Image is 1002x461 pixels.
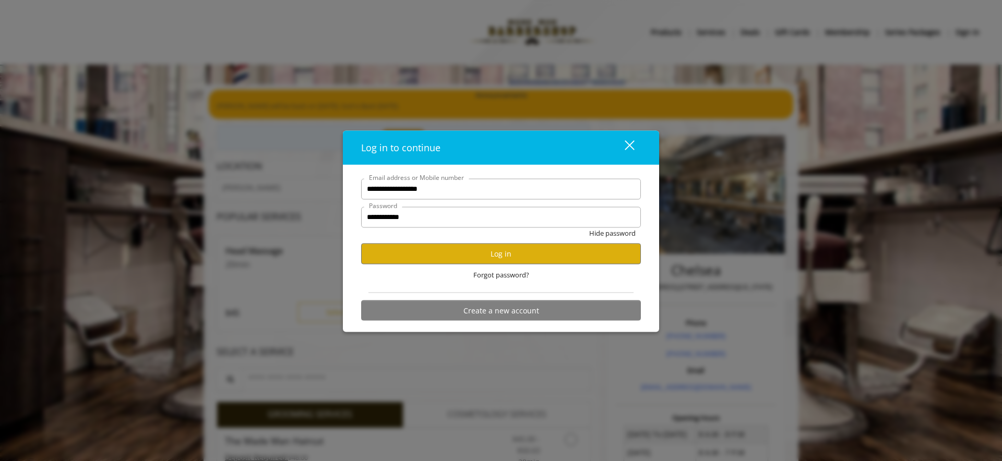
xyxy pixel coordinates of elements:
div: close dialog [613,140,634,155]
label: Password [364,200,402,210]
button: Hide password [589,227,636,238]
input: Email address or Mobile number [361,178,641,199]
span: Forgot password? [473,269,529,280]
button: Create a new account [361,300,641,321]
span: Log in to continue [361,141,440,153]
button: close dialog [605,137,641,158]
label: Email address or Mobile number [364,172,469,182]
button: Log in [361,244,641,264]
input: Password [361,207,641,227]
